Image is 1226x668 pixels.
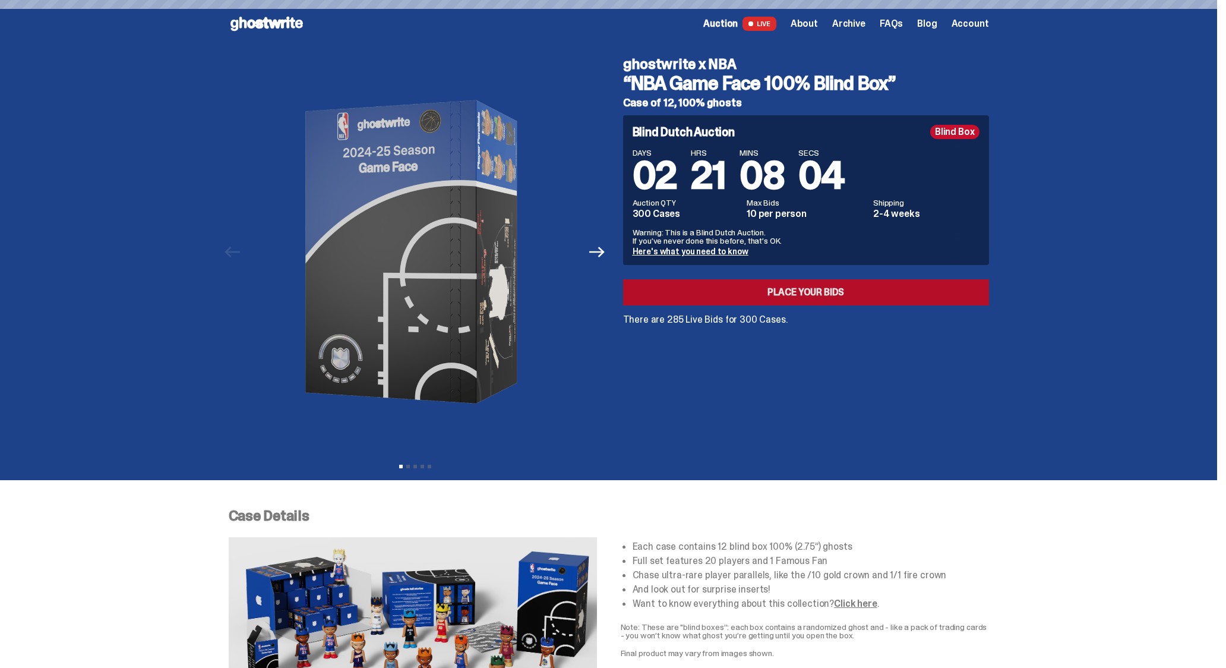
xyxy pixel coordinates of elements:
[428,465,431,468] button: View slide 5
[691,151,725,200] span: 21
[421,465,424,468] button: View slide 4
[584,239,611,265] button: Next
[873,209,979,219] dd: 2-4 weeks
[798,149,845,157] span: SECS
[691,149,725,157] span: HRS
[747,198,866,207] dt: Max Bids
[834,597,877,610] a: Click here
[633,228,979,245] p: Warning: This is a Blind Dutch Auction. If you’ve never done this before, that’s OK.
[633,151,677,200] span: 02
[252,48,579,456] img: NBA-Hero-1.png
[917,19,937,29] a: Blog
[703,17,776,31] a: Auction LIVE
[399,465,403,468] button: View slide 1
[791,19,818,29] a: About
[740,151,784,200] span: 08
[633,246,748,257] a: Here's what you need to know
[633,599,989,609] li: Want to know everything about this collection? .
[623,315,989,324] p: There are 285 Live Bids for 300 Cases.
[633,542,989,552] li: Each case contains 12 blind box 100% (2.75”) ghosts
[633,585,989,594] li: And look out for surprise inserts!
[747,209,866,219] dd: 10 per person
[623,279,989,305] a: Place your Bids
[873,198,979,207] dt: Shipping
[623,97,989,108] h5: Case of 12, 100% ghosts
[623,74,989,93] h3: “NBA Game Face 100% Blind Box”
[413,465,417,468] button: View slide 3
[621,623,989,639] p: Note: These are "blind boxes”: each box contains a randomized ghost and - like a pack of trading ...
[798,151,845,200] span: 04
[633,209,740,219] dd: 300 Cases
[633,556,989,566] li: Full set features 20 players and 1 Famous Fan
[633,126,735,138] h4: Blind Dutch Auction
[406,465,410,468] button: View slide 2
[633,149,677,157] span: DAYS
[633,571,989,580] li: Chase ultra-rare player parallels, like the /10 gold crown and 1/1 fire crown
[742,17,776,31] span: LIVE
[621,649,989,657] p: Final product may vary from images shown.
[633,198,740,207] dt: Auction QTY
[952,19,989,29] a: Account
[832,19,865,29] a: Archive
[930,125,979,139] div: Blind Box
[623,57,989,71] h4: ghostwrite x NBA
[229,509,989,523] p: Case Details
[880,19,903,29] a: FAQs
[703,19,738,29] span: Auction
[740,149,784,157] span: MINS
